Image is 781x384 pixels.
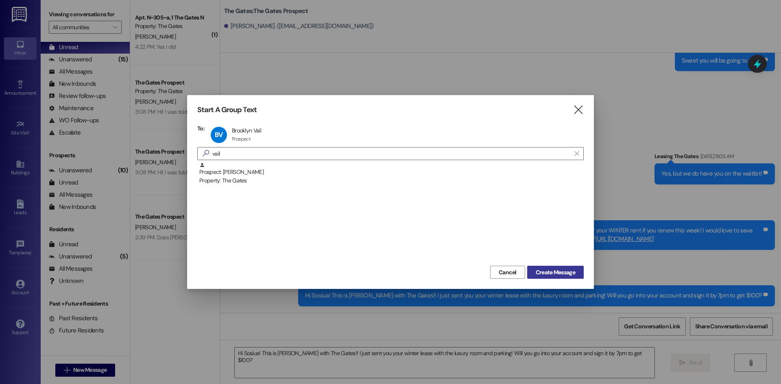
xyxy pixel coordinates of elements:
[197,162,584,182] div: Prospect: [PERSON_NAME]Property: The Gates
[574,150,579,157] i: 
[573,106,584,114] i: 
[199,149,212,158] i: 
[527,266,584,279] button: Create Message
[197,105,257,115] h3: Start A Group Text
[215,130,223,139] span: BV
[212,148,570,159] input: Search for any contact or apartment
[199,162,584,185] div: Prospect: [PERSON_NAME]
[232,127,261,134] div: Brooklyn Vail
[199,176,584,185] div: Property: The Gates
[499,268,517,277] span: Cancel
[570,148,583,160] button: Clear text
[490,266,525,279] button: Cancel
[536,268,575,277] span: Create Message
[232,136,251,142] div: Prospect
[197,125,205,132] h3: To:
